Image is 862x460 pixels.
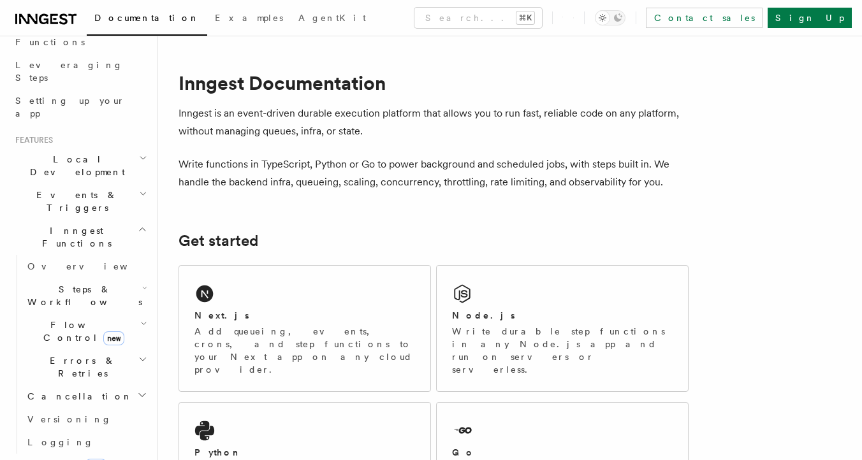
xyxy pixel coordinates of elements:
[298,13,366,23] span: AgentKit
[179,265,431,392] a: Next.jsAdd queueing, events, crons, and step functions to your Next app on any cloud provider.
[452,325,673,376] p: Write durable step functions in any Node.js app and run on servers or serverless.
[27,261,159,271] span: Overview
[436,265,689,392] a: Node.jsWrite durable step functions in any Node.js app and run on servers or serverless.
[87,4,207,36] a: Documentation
[215,13,283,23] span: Examples
[194,309,249,322] h2: Next.js
[22,278,150,313] button: Steps & Workflows
[10,219,150,255] button: Inngest Functions
[194,325,415,376] p: Add queueing, events, crons, and step functions to your Next app on any cloud provider.
[10,224,138,250] span: Inngest Functions
[10,255,150,454] div: Inngest Functions
[22,349,150,385] button: Errors & Retries
[10,153,139,178] span: Local Development
[10,148,150,183] button: Local Development
[10,183,150,219] button: Events & Triggers
[22,431,150,454] a: Logging
[768,8,852,28] a: Sign Up
[22,354,138,380] span: Errors & Retries
[179,104,689,140] p: Inngest is an event-driven durable execution platform that allows you to run fast, reliable code ...
[27,437,94,447] span: Logging
[179,71,689,94] h1: Inngest Documentation
[22,255,150,278] a: Overview
[179,232,258,250] a: Get started
[22,319,140,344] span: Flow Control
[103,331,124,345] span: new
[452,309,515,322] h2: Node.js
[15,96,125,119] span: Setting up your app
[179,155,689,191] p: Write functions in TypeScript, Python or Go to power background and scheduled jobs, with steps bu...
[10,135,53,145] span: Features
[595,10,625,25] button: Toggle dark mode
[452,446,475,459] h2: Go
[10,89,150,125] a: Setting up your app
[10,54,150,89] a: Leveraging Steps
[194,446,242,459] h2: Python
[10,189,139,214] span: Events & Triggers
[516,11,534,24] kbd: ⌘K
[291,4,374,34] a: AgentKit
[414,8,542,28] button: Search...⌘K
[22,390,133,403] span: Cancellation
[94,13,200,23] span: Documentation
[10,18,150,54] a: Your first Functions
[27,414,112,424] span: Versioning
[646,8,763,28] a: Contact sales
[22,313,150,349] button: Flow Controlnew
[22,385,150,408] button: Cancellation
[22,283,142,308] span: Steps & Workflows
[15,60,123,83] span: Leveraging Steps
[22,408,150,431] a: Versioning
[207,4,291,34] a: Examples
